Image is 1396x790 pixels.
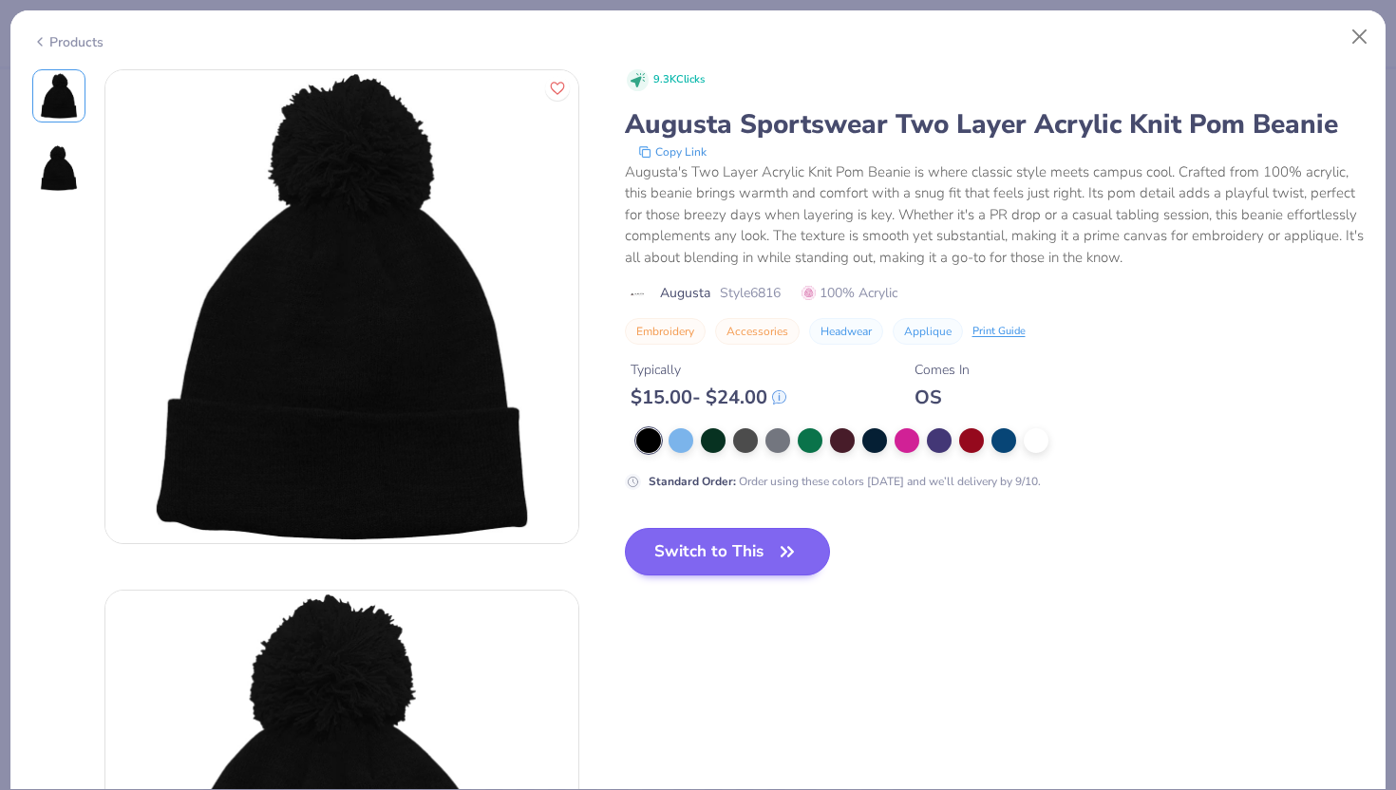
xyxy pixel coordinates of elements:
div: $ 15.00 - $ 24.00 [631,386,786,409]
button: Close [1342,19,1378,55]
img: Front [105,70,578,543]
div: Augusta Sportswear Two Layer Acrylic Knit Pom Beanie [625,106,1365,142]
div: Print Guide [972,324,1026,340]
button: copy to clipboard [632,142,712,161]
div: Augusta's Two Layer Acrylic Knit Pom Beanie is where classic style meets campus cool. Crafted fro... [625,161,1365,269]
div: Typically [631,360,786,380]
div: Comes In [915,360,970,380]
img: Front [36,73,82,119]
span: Augusta [660,283,710,303]
img: Back [36,145,82,191]
button: Like [545,76,570,101]
button: Switch to This [625,528,831,575]
div: Order using these colors [DATE] and we’ll delivery by 9/10. [649,473,1041,490]
span: 100% Acrylic [802,283,897,303]
strong: Standard Order : [649,474,736,489]
button: Accessories [715,318,800,345]
div: Products [32,32,104,52]
button: Headwear [809,318,883,345]
button: Applique [893,318,963,345]
button: Embroidery [625,318,706,345]
div: OS [915,386,970,409]
span: Style 6816 [720,283,781,303]
img: brand logo [625,287,651,302]
span: 9.3K Clicks [653,72,705,88]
